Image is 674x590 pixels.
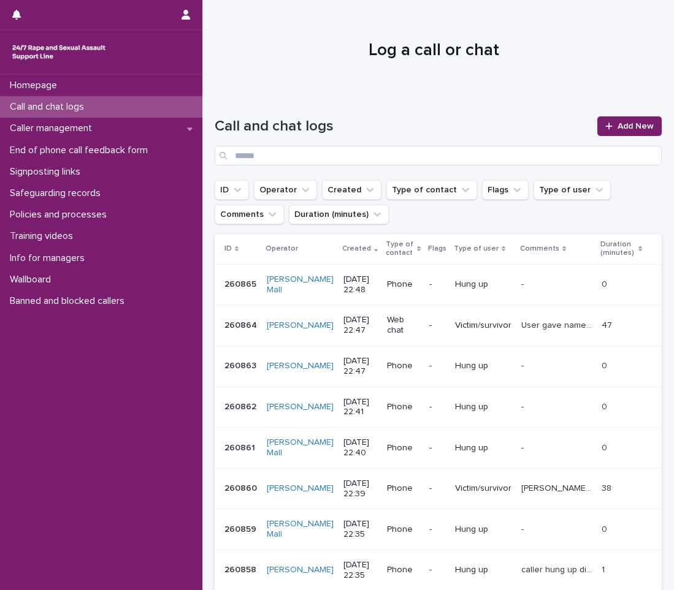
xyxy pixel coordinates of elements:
[5,145,158,156] p: End of phone call feedback form
[343,519,377,540] p: [DATE] 22:35
[343,356,377,377] p: [DATE] 22:47
[429,565,445,575] p: -
[455,402,511,412] p: Hung up
[386,238,413,260] p: Type of contact
[455,443,511,453] p: Hung up
[429,361,445,371] p: -
[289,205,389,224] button: Duration (minutes)
[215,264,662,305] tr: 260865260865 [PERSON_NAME] Mall [DATE] 22:48Phone-Hung up-- 00
[454,242,499,255] p: Type of user
[521,441,526,453] p: -
[534,180,611,200] button: Type of user
[602,522,610,535] p: 0
[5,80,67,91] p: Homepage
[266,242,298,255] p: Operator
[343,315,377,336] p: [DATE] 22:47
[224,242,232,255] p: ID
[387,524,419,535] p: Phone
[5,166,90,178] p: Signposting links
[215,509,662,550] tr: 260859260859 [PERSON_NAME] Mall [DATE] 22:35Phone-Hung up-- 00
[267,320,334,331] a: [PERSON_NAME]
[267,483,334,494] a: [PERSON_NAME]
[521,399,526,412] p: -
[342,242,371,255] p: Created
[5,209,117,221] p: Policies and processes
[224,562,259,575] p: 260858
[521,481,595,494] p: Debbie, subjected to rape and IPV by ex partner and CA by half brother, does not want to involve ...
[618,122,654,130] span: Add New
[387,402,419,412] p: Phone
[387,483,419,494] p: Phone
[602,562,607,575] p: 1
[428,242,446,255] p: Flags
[224,399,259,412] p: 260862
[215,180,249,200] button: ID
[429,443,445,453] p: -
[387,279,419,290] p: Phone
[5,123,102,134] p: Caller management
[455,279,511,290] p: Hung up
[602,318,615,331] p: 47
[597,116,662,136] a: Add New
[521,522,526,535] p: -
[224,318,259,331] p: 260864
[455,524,511,535] p: Hung up
[521,358,526,371] p: -
[322,180,381,200] button: Created
[387,443,419,453] p: Phone
[224,358,259,371] p: 260863
[267,361,334,371] a: [PERSON_NAME]
[5,295,134,307] p: Banned and blocked callers
[387,565,419,575] p: Phone
[215,428,662,469] tr: 260861260861 [PERSON_NAME] Mall [DATE] 22:40Phone-Hung up-- 00
[602,277,610,290] p: 0
[215,468,662,509] tr: 260860260860 [PERSON_NAME] [DATE] 22:39Phone-Victim/survivor[PERSON_NAME], subjected to rape and ...
[386,180,477,200] button: Type of contact
[267,437,334,458] a: [PERSON_NAME] Mall
[429,279,445,290] p: -
[429,524,445,535] p: -
[224,441,258,453] p: 260861
[387,361,419,371] p: Phone
[455,565,511,575] p: Hung up
[521,562,595,575] p: caller hung up disconnected after introductions
[343,478,377,499] p: [DATE] 22:39
[455,483,511,494] p: Victim/survivor
[5,187,110,199] p: Safeguarding records
[429,483,445,494] p: -
[267,274,334,295] a: [PERSON_NAME] Mall
[215,118,590,135] h1: Call and chat logs
[343,437,377,458] p: [DATE] 22:40
[455,320,511,331] p: Victim/survivor
[224,481,259,494] p: 260860
[343,274,377,295] p: [DATE] 22:48
[521,277,526,290] p: -
[343,560,377,581] p: [DATE] 22:35
[5,230,83,242] p: Training videos
[224,522,259,535] p: 260859
[482,180,529,200] button: Flags
[5,101,94,113] p: Call and chat logs
[215,387,662,428] tr: 260862260862 [PERSON_NAME] [DATE] 22:41Phone-Hung up-- 00
[600,238,635,260] p: Duration (minutes)
[215,146,662,165] input: Search
[429,402,445,412] p: -
[5,252,94,264] p: Info for managers
[521,318,595,331] p: User gave name K, survivor of sexual abuse by ex partner, explored coping mechanisms and safe spa...
[387,315,419,336] p: Web chat
[215,205,284,224] button: Comments
[343,397,377,418] p: [DATE] 22:41
[215,40,653,61] h1: Log a call or chat
[267,402,334,412] a: [PERSON_NAME]
[429,320,445,331] p: -
[602,441,610,453] p: 0
[215,346,662,387] tr: 260863260863 [PERSON_NAME] [DATE] 22:47Phone-Hung up-- 00
[602,358,610,371] p: 0
[215,305,662,346] tr: 260864260864 [PERSON_NAME] [DATE] 22:47Web chat-Victim/survivorUser gave name K, survivor of sexu...
[267,519,334,540] a: [PERSON_NAME] Mall
[455,361,511,371] p: Hung up
[267,565,334,575] a: [PERSON_NAME]
[602,399,610,412] p: 0
[224,277,259,290] p: 260865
